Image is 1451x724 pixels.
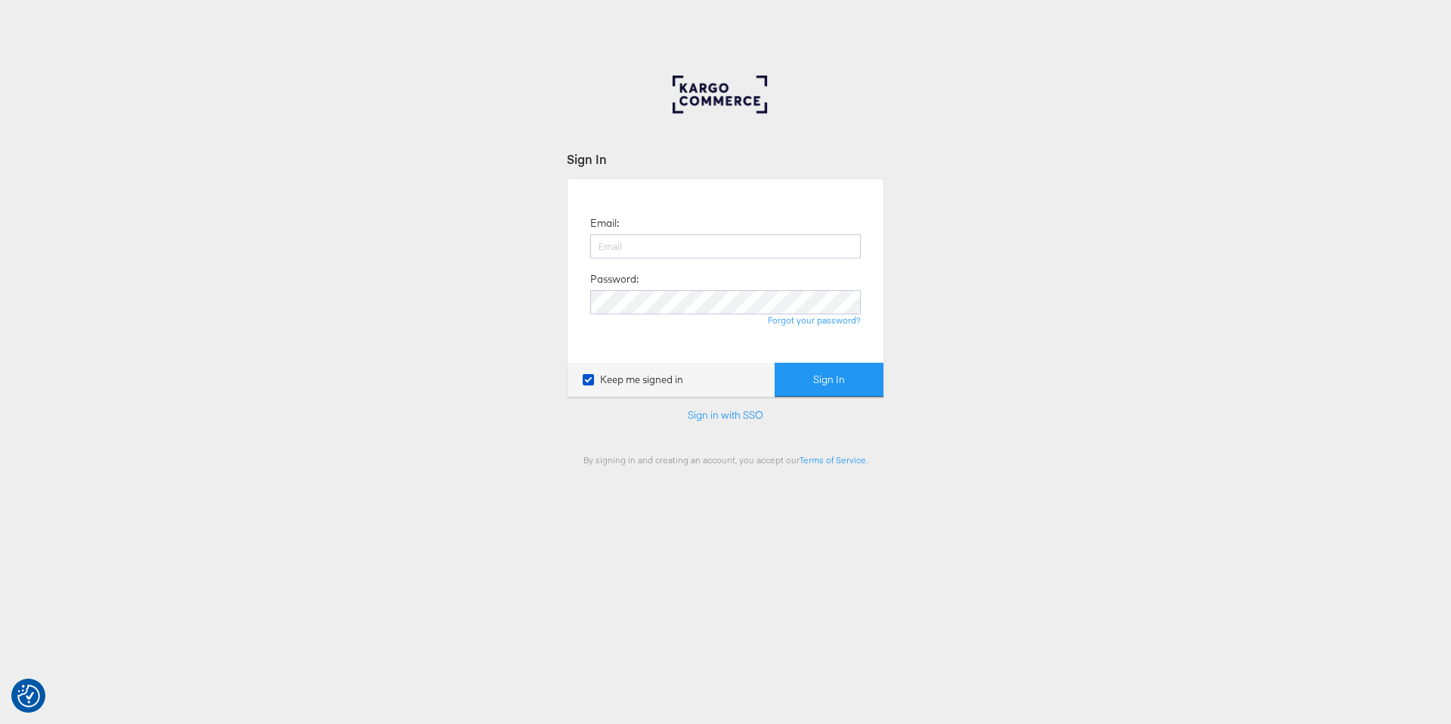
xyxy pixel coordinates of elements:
input: Email [590,234,861,258]
label: Keep me signed in [583,373,683,387]
button: Sign In [775,363,883,397]
label: Password: [590,272,639,286]
div: Sign In [567,150,884,168]
a: Terms of Service [800,454,866,466]
a: Forgot your password? [768,314,861,326]
img: Revisit consent button [17,685,40,707]
div: By signing in and creating an account, you accept our . [567,454,884,466]
label: Email: [590,216,619,231]
button: Consent Preferences [17,685,40,707]
a: Sign in with SSO [688,408,763,422]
